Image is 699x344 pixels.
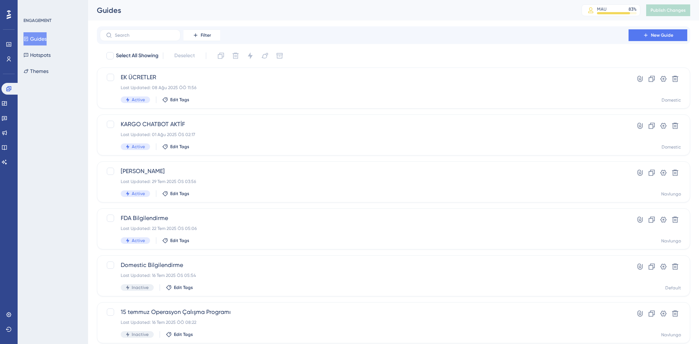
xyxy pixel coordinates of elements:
button: Guides [23,32,47,45]
button: Edit Tags [162,191,189,197]
span: Edit Tags [174,332,193,337]
div: Guides [97,5,563,15]
span: KARGO CHATBOT AKTİF [121,120,608,129]
span: Inactive [132,332,149,337]
button: Edit Tags [166,285,193,290]
span: Active [132,97,145,103]
span: Edit Tags [170,144,189,150]
span: Edit Tags [170,238,189,244]
span: EK ÜCRETLER [121,73,608,82]
button: New Guide [629,29,687,41]
span: Deselect [174,51,195,60]
span: Edit Tags [170,191,189,197]
button: Filter [183,29,220,41]
div: Last Updated: 22 Tem 2025 ÖS 05:06 [121,226,608,231]
span: New Guide [651,32,673,38]
div: Last Updated: 16 Tem 2025 ÖS 05:54 [121,272,608,278]
div: Last Updated: 16 Tem 2025 ÖÖ 08:22 [121,319,608,325]
button: Hotspots [23,48,51,62]
span: Domestic Bilgilendirme [121,261,608,270]
input: Search [115,33,174,38]
span: Filter [201,32,211,38]
span: FDA Bilgilendirme [121,214,608,223]
span: Select All Showing [116,51,159,60]
div: Domestic [662,144,681,150]
span: Publish Changes [651,7,686,13]
div: Navlungo [661,191,681,197]
div: 83 % [629,6,637,12]
span: 15 temmuz Operasyon Çalışma Programı [121,308,608,316]
button: Edit Tags [166,332,193,337]
span: Active [132,191,145,197]
div: Last Updated: 08 Ağu 2025 ÖÖ 11:56 [121,85,608,91]
div: Domestic [662,97,681,103]
button: Themes [23,65,48,78]
span: Inactive [132,285,149,290]
div: Default [665,285,681,291]
span: [PERSON_NAME] [121,167,608,176]
div: Last Updated: 29 Tem 2025 ÖS 03:56 [121,179,608,184]
button: Deselect [168,49,201,62]
div: Last Updated: 01 Ağu 2025 ÖS 02:17 [121,132,608,138]
span: Edit Tags [170,97,189,103]
span: Active [132,144,145,150]
button: Edit Tags [162,144,189,150]
span: Edit Tags [174,285,193,290]
div: Navlungo [661,238,681,244]
div: Navlungo [661,332,681,338]
button: Edit Tags [162,238,189,244]
button: Edit Tags [162,97,189,103]
button: Publish Changes [646,4,690,16]
span: Active [132,238,145,244]
div: ENGAGEMENT [23,18,51,23]
div: MAU [597,6,607,12]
